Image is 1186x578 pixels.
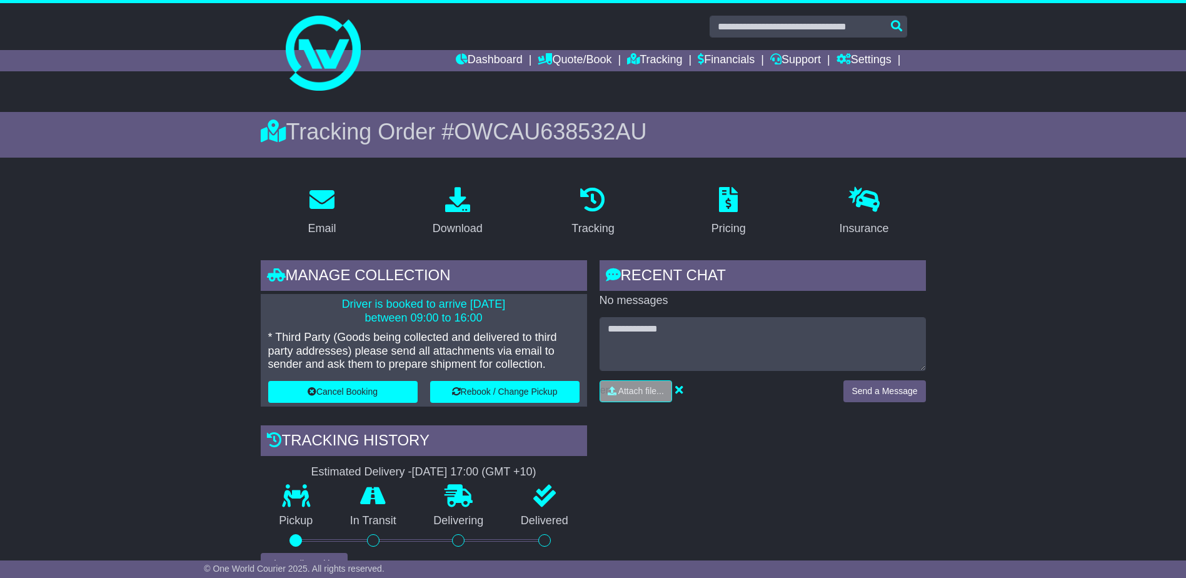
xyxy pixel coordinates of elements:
[204,564,384,574] span: © One World Courier 2025. All rights reserved.
[331,514,415,528] p: In Transit
[261,553,348,575] button: View Full Tracking
[711,220,746,237] div: Pricing
[299,183,344,241] a: Email
[843,380,925,402] button: Send a Message
[840,220,889,237] div: Insurance
[456,50,523,71] a: Dashboard
[415,514,503,528] p: Delivering
[832,183,897,241] a: Insurance
[703,183,754,241] a: Pricing
[571,220,614,237] div: Tracking
[600,260,926,294] div: RECENT CHAT
[837,50,892,71] a: Settings
[412,465,536,479] div: [DATE] 17:00 (GMT +10)
[308,220,336,237] div: Email
[627,50,682,71] a: Tracking
[563,183,622,241] a: Tracking
[433,220,483,237] div: Download
[261,425,587,459] div: Tracking history
[261,260,587,294] div: Manage collection
[261,118,926,145] div: Tracking Order #
[261,465,587,479] div: Estimated Delivery -
[268,381,418,403] button: Cancel Booking
[268,331,580,372] p: * Third Party (Goods being collected and delivered to third party addresses) please send all atta...
[538,50,611,71] a: Quote/Book
[268,298,580,325] p: Driver is booked to arrive [DATE] between 09:00 to 16:00
[698,50,755,71] a: Financials
[261,514,332,528] p: Pickup
[600,294,926,308] p: No messages
[430,381,580,403] button: Rebook / Change Pickup
[502,514,587,528] p: Delivered
[425,183,491,241] a: Download
[454,119,646,144] span: OWCAU638532AU
[770,50,821,71] a: Support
